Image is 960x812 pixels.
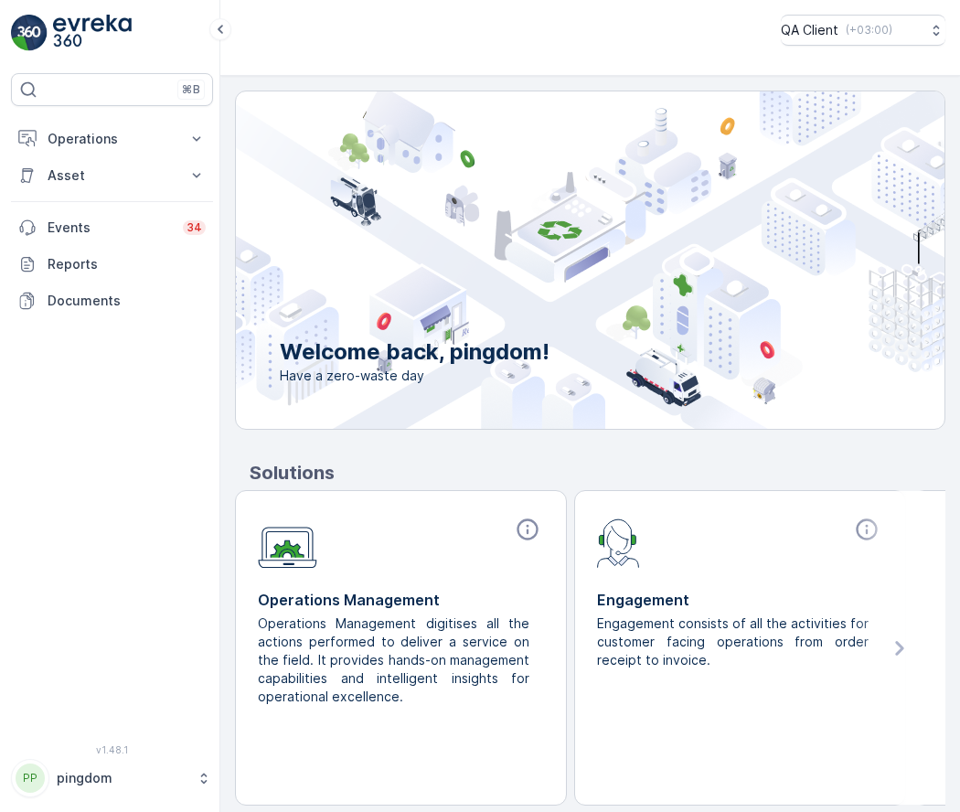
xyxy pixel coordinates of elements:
img: module-icon [258,517,317,569]
p: Engagement consists of all the activities for customer facing operations from order receipt to in... [597,614,869,669]
div: PP [16,764,45,793]
button: PPpingdom [11,759,213,797]
button: QA Client(+03:00) [781,15,945,46]
img: module-icon [597,517,640,568]
p: Solutions [250,459,945,486]
p: Reports [48,255,206,273]
img: city illustration [154,91,944,429]
img: logo [11,15,48,51]
p: QA Client [781,21,838,39]
p: Operations Management digitises all the actions performed to deliver a service on the field. It p... [258,614,529,706]
a: Reports [11,246,213,283]
p: Asset [48,166,176,185]
button: Operations [11,121,213,157]
p: Engagement [597,589,883,611]
p: Events [48,219,172,237]
button: Asset [11,157,213,194]
span: Have a zero-waste day [280,367,549,385]
img: logo_light-DOdMpM7g.png [53,15,132,51]
span: v 1.48.1 [11,744,213,755]
p: pingdom [57,769,187,787]
a: Documents [11,283,213,319]
p: ⌘B [182,82,200,97]
p: 34 [187,220,202,235]
p: Operations Management [258,589,544,611]
p: Welcome back, pingdom! [280,337,549,367]
p: Documents [48,292,206,310]
p: ( +03:00 ) [846,23,892,37]
a: Events34 [11,209,213,246]
p: Operations [48,130,176,148]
